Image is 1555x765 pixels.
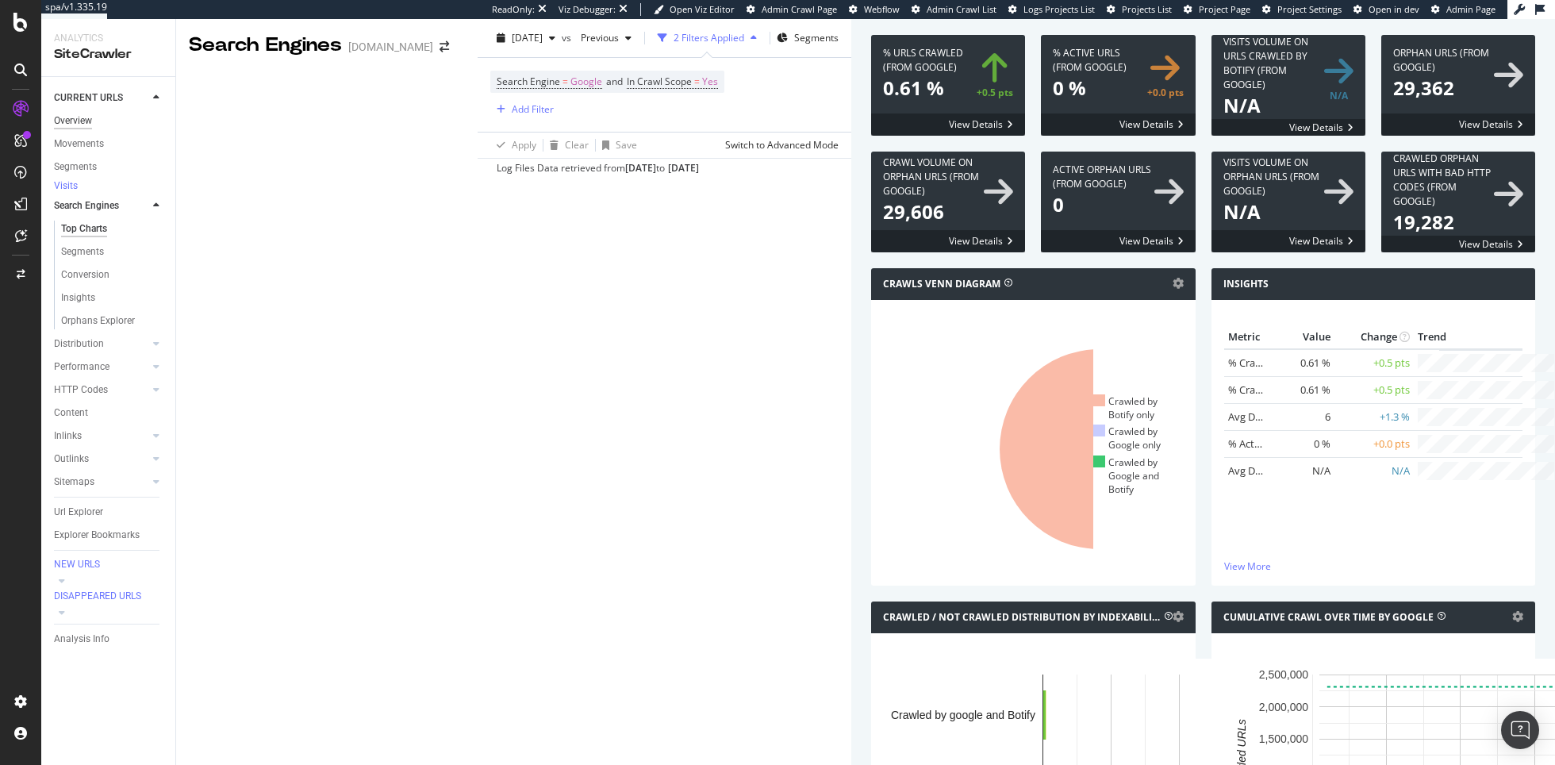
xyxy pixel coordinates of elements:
th: Metric [1224,325,1271,349]
a: Search Engines [54,198,148,214]
a: Segments [61,244,164,260]
a: Project Page [1184,3,1250,16]
div: [DATE] [625,161,656,175]
span: = [562,75,568,88]
h4: Crawled / Not Crawled Distribution By Indexability [883,609,1161,625]
td: N/A [1271,457,1334,484]
a: Logs Projects List [1008,3,1095,16]
td: +1.3 % [1334,403,1414,430]
div: Overview [54,113,92,129]
td: +0.0 pts [1334,430,1414,457]
button: Save [596,133,637,158]
a: Url Explorer [54,504,164,521]
a: Avg Depth for Crawled Pages [1228,409,1364,424]
h4: Crawls Venn Diagram [883,276,1000,292]
a: Explorer Bookmarks [54,527,164,544]
a: % Crawled Pages (Indexable) [1228,356,1363,370]
div: Apply [512,138,536,152]
div: 2 Filters Applied [674,31,744,44]
a: Movements [54,136,164,152]
div: HTTP Codes [54,382,108,398]
th: Trend [1414,325,1439,349]
a: Performance [54,359,148,375]
div: Analysis Info [54,631,109,648]
span: = [694,75,700,88]
span: vs [562,31,574,44]
i: Options [1512,611,1523,622]
a: Conversion [61,267,164,283]
td: 0.61 % [1271,376,1334,403]
div: Inlinks [54,428,82,444]
div: Segments [54,159,97,175]
div: Clear [565,138,589,152]
div: Open Intercom Messenger [1501,711,1539,749]
i: Options [1173,278,1184,289]
i: Options [1173,611,1184,622]
div: Top Charts [61,221,107,237]
div: Conversion [61,267,109,283]
span: In Crawl Scope [627,75,692,88]
span: Project Settings [1277,3,1342,15]
a: Avg Depth for Active Pages [1228,463,1354,478]
span: Open in dev [1369,3,1419,15]
text: 1,500,000 [1258,732,1307,745]
div: [DOMAIN_NAME] [348,39,433,55]
div: Crawled by Botify only [1093,394,1183,421]
div: Search Engines [54,198,119,214]
div: [DATE] [668,161,699,175]
td: +0.5 pts [1334,376,1414,403]
div: Movements [54,136,104,152]
div: Crawled by Google only [1093,425,1183,452]
span: Project Page [1199,3,1250,15]
button: 2 Filters Applied [651,25,763,51]
span: and [606,75,623,88]
div: Crawled by Google and Botify [1093,456,1183,496]
a: NEW URLS [54,557,164,573]
a: Insights [61,290,164,306]
div: SiteCrawler [54,45,163,63]
a: View More [1224,559,1523,573]
button: Clear [543,133,589,158]
div: Switch to Advanced Mode [725,138,839,152]
div: Performance [54,359,109,375]
div: NEW URLS [54,558,100,571]
div: Content [54,405,88,421]
span: Projects List [1122,3,1172,15]
h4: Cumulative Crawl Over Time by google [1223,609,1434,625]
div: Search Engines [189,32,342,59]
td: +0.5 pts [1334,349,1414,377]
a: Orphans Explorer [61,313,164,329]
div: Analytics [54,32,163,45]
div: ReadOnly: [492,3,535,16]
span: Segments [794,31,839,44]
div: Viz Debugger: [559,3,616,16]
a: Admin Crawl Page [747,3,837,16]
span: Open Viz Editor [670,3,735,15]
th: Change [1334,325,1414,349]
span: Google [570,71,602,93]
a: Inlinks [54,428,148,444]
div: Outlinks [54,451,89,467]
a: Admin Page [1431,3,1495,16]
a: Admin Crawl List [912,3,996,16]
div: Orphans Explorer [61,313,135,329]
div: CURRENT URLS [54,90,123,106]
div: arrow-right-arrow-left [440,41,449,52]
td: 0.61 % [1271,349,1334,377]
span: Yes [702,71,718,93]
a: % Active Pages [1228,436,1298,451]
a: Segments [54,159,164,175]
a: DISAPPEARED URLS [54,589,164,605]
td: 0 % [1271,430,1334,457]
span: Previous [574,31,619,44]
span: Logs Projects List [1023,3,1095,15]
a: Visits [54,179,94,194]
td: 6 [1271,403,1334,430]
button: Segments [777,25,839,51]
a: Overview [54,113,164,129]
a: Projects List [1107,3,1172,16]
text: 2,500,000 [1258,668,1307,681]
a: % Crawled Pages [1228,382,1307,397]
span: Search Engine [497,75,560,88]
th: Value [1271,325,1334,349]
